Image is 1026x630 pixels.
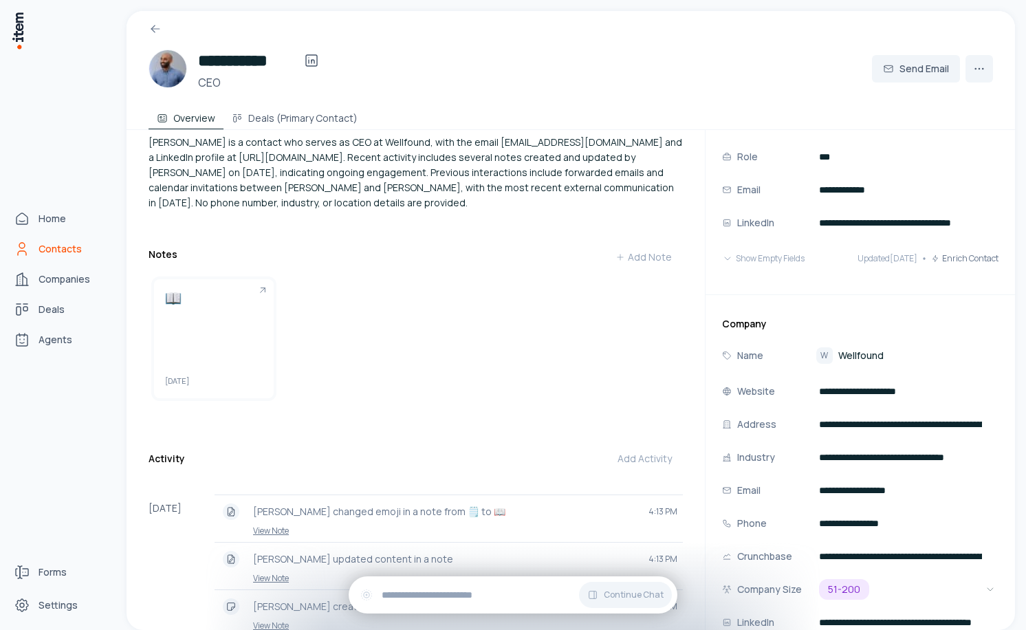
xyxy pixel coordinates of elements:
[899,62,949,76] span: Send Email
[39,598,78,612] span: Settings
[722,245,805,272] button: Show Empty Fields
[165,375,263,387] span: [DATE]
[737,615,774,630] p: LinkedIn
[253,600,637,613] p: [PERSON_NAME] created a new note
[872,55,960,83] button: Send Email
[737,417,776,432] p: Address
[349,576,677,613] div: Continue Chat
[604,589,664,600] span: Continue Chat
[253,552,637,566] p: [PERSON_NAME] updated content in a note
[722,317,998,331] h3: Company
[816,347,833,364] div: W
[149,248,177,261] h3: Notes
[165,290,182,307] img: book
[149,452,185,466] h3: Activity
[11,11,25,50] img: Item Brain Logo
[223,102,366,129] button: Deals (Primary Contact)
[604,243,683,271] button: Add Note
[8,591,113,619] a: Settings
[39,303,65,316] span: Deals
[149,102,223,129] button: Overview
[737,182,761,197] p: Email
[615,250,672,264] div: Add Note
[8,558,113,586] a: Forms
[737,384,775,399] p: Website
[737,450,775,465] p: Industry
[220,525,677,536] a: View Note
[8,235,113,263] a: Contacts
[737,549,792,564] p: Crunchbase
[737,582,802,597] p: Company Size
[8,265,113,293] a: Companies
[39,333,72,347] span: Agents
[607,445,683,472] button: Add Activity
[737,149,758,164] p: Role
[39,242,82,256] span: Contacts
[737,483,761,498] p: Email
[149,50,187,88] img: Amit Matani
[149,135,683,210] div: [PERSON_NAME] is a contact who serves as CEO at Wellfound, with the email [EMAIL_ADDRESS][DOMAIN_...
[253,505,637,519] p: [PERSON_NAME] changed emoji in a note from 🗒️ to 📖
[39,565,67,579] span: Forms
[39,272,90,286] span: Companies
[8,296,113,323] a: deals
[931,245,998,272] button: Enrich Contact
[965,55,993,83] button: More actions
[648,506,677,517] span: 4:13 PM
[737,215,774,230] p: LinkedIn
[8,205,113,232] a: Home
[8,326,113,354] a: Agents
[198,74,325,91] h3: CEO
[838,349,884,362] span: Wellfound
[579,582,672,608] button: Continue Chat
[737,348,763,363] p: Name
[648,554,677,565] span: 4:13 PM
[816,347,884,364] a: WWellfound
[39,212,66,226] span: Home
[737,516,767,531] p: Phone
[858,253,917,264] span: Updated [DATE]
[220,573,677,584] a: View Note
